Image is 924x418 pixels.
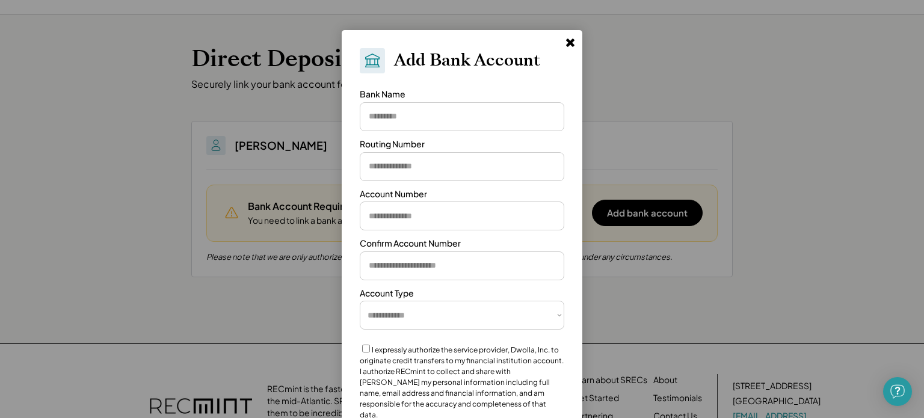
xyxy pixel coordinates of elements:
[360,88,405,100] div: Bank Name
[360,238,461,250] div: Confirm Account Number
[360,138,425,150] div: Routing Number
[883,377,912,406] div: Open Intercom Messenger
[360,287,414,300] div: Account Type
[360,188,427,200] div: Account Number
[394,51,540,71] h2: Add Bank Account
[363,52,381,70] img: Bank.svg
